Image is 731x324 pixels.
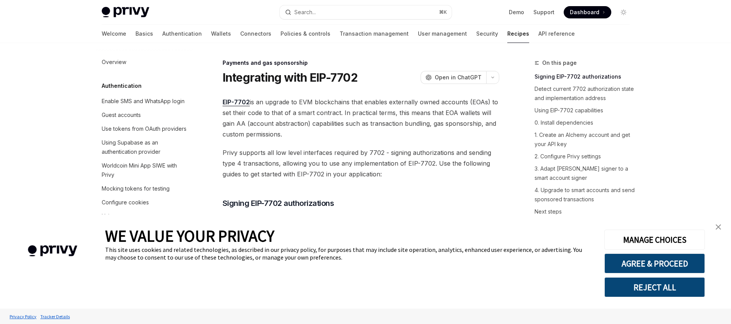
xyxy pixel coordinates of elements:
[96,182,194,196] a: Mocking tokens for testing
[542,58,577,67] span: On this page
[135,25,153,43] a: Basics
[96,196,194,209] a: Configure cookies
[96,122,194,136] a: Use tokens from OAuth providers
[294,8,316,17] div: Search...
[604,230,705,250] button: MANAGE CHOICES
[102,184,170,193] div: Mocking tokens for testing
[418,25,467,43] a: User management
[535,163,636,184] a: 3. Adapt [PERSON_NAME] signer to a smart account signer
[564,6,611,18] a: Dashboard
[240,25,271,43] a: Connectors
[96,108,194,122] a: Guest accounts
[96,55,194,69] a: Overview
[223,71,358,84] h1: Integrating with EIP-7702
[340,25,409,43] a: Transaction management
[535,150,636,163] a: 2. Configure Privy settings
[604,277,705,297] button: REJECT ALL
[535,206,636,218] a: Next steps
[421,71,486,84] button: Open in ChatGPT
[12,234,94,268] img: company logo
[535,71,636,83] a: Signing EIP-7702 authorizations
[476,25,498,43] a: Security
[533,8,554,16] a: Support
[223,98,250,106] a: EIP-7702
[162,25,202,43] a: Authentication
[96,209,194,223] a: Using test accounts
[538,25,575,43] a: API reference
[96,159,194,182] a: Worldcoin Mini App SIWE with Privy
[223,59,499,67] div: Payments and gas sponsorship
[102,97,185,106] div: Enable SMS and WhatsApp login
[38,310,72,323] a: Tracker Details
[96,94,194,108] a: Enable SMS and WhatsApp login
[280,5,452,19] button: Search...⌘K
[535,117,636,129] a: 0. Install dependencies
[105,226,274,246] span: WE VALUE YOUR PRIVACY
[535,184,636,206] a: 4. Upgrade to smart accounts and send sponsored transactions
[102,110,141,120] div: Guest accounts
[102,25,126,43] a: Welcome
[535,104,636,117] a: Using EIP-7702 capabilities
[716,224,721,230] img: close banner
[535,129,636,150] a: 1. Create an Alchemy account and get your API key
[102,198,149,207] div: Configure cookies
[223,198,334,209] span: Signing EIP-7702 authorizations
[8,310,38,323] a: Privacy Policy
[102,212,151,221] div: Using test accounts
[102,58,126,67] div: Overview
[281,25,330,43] a: Policies & controls
[439,9,447,15] span: ⌘ K
[102,124,186,133] div: Use tokens from OAuth providers
[535,83,636,104] a: Detect current 7702 authorization state and implementation address
[223,97,499,140] span: is an upgrade to EVM blockchains that enables externally owned accounts (EOAs) to set their code ...
[102,81,142,90] h5: Authentication
[570,8,599,16] span: Dashboard
[711,219,726,235] a: close banner
[604,253,705,273] button: AGREE & PROCEED
[617,6,630,18] button: Toggle dark mode
[105,246,593,261] div: This site uses cookies and related technologies, as described in our privacy policy, for purposes...
[223,147,499,179] span: Privy supports all low level interfaces required by 7702 - signing authorizations and sending typ...
[507,25,529,43] a: Recipes
[435,74,482,81] span: Open in ChatGPT
[102,138,189,156] div: Using Supabase as an authentication provider
[223,213,499,245] span: Privy provides methods to sign EIP-7702 authorizations using the user’s embedded wallet. This aut...
[211,25,231,43] a: Wallets
[509,8,524,16] a: Demo
[96,136,194,159] a: Using Supabase as an authentication provider
[102,7,149,18] img: light logo
[102,161,189,179] div: Worldcoin Mini App SIWE with Privy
